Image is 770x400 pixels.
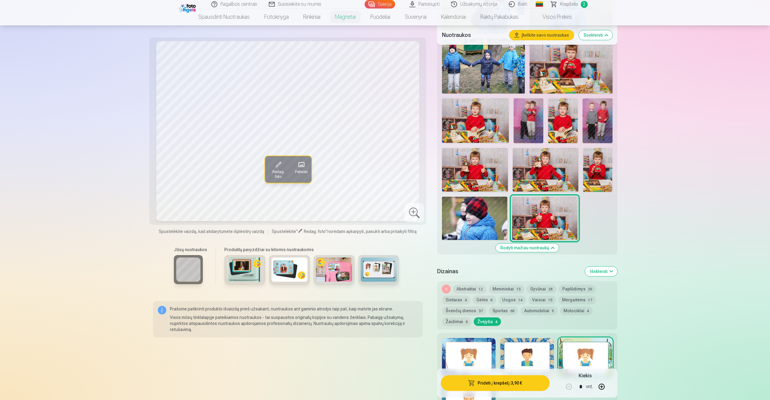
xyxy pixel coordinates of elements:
[296,8,328,25] a: Rinkiniai
[291,156,311,182] button: Pakeisti
[489,285,524,293] button: Menininkai15
[294,169,307,174] span: Pakeisti
[179,2,197,13] img: /fa2
[588,287,592,291] span: 20
[442,296,470,304] button: Gintaras4
[170,306,418,312] p: Prašome patikrinti produkto išvaizdą prieš užsakant, nuotraukos ant gaminio atrodys taip pat, kai...
[495,320,497,324] span: 4
[559,285,596,293] button: Paplūdimys20
[548,287,553,291] span: 28
[581,1,588,8] span: 2
[495,244,559,252] button: Rodyti mažiau nuotraukų
[453,285,486,293] button: Abstraktai12
[159,228,264,234] span: Spustelėkite vaizdą, kad atidarytumėte išplėstinį vaizdą
[588,298,592,302] span: 17
[516,287,521,291] span: 15
[442,307,486,315] button: Švenčių dienos37
[558,296,596,304] button: Mergaitėms17
[585,267,617,276] button: Išskleisti
[474,317,501,326] button: Žvejyba4
[528,296,556,304] button: Vaisiai15
[304,229,326,234] span: Redag. foto
[398,8,434,25] a: Suvenyrai
[265,156,291,182] button: Redag. foto
[272,229,296,234] span: Spustelėkite
[326,229,327,234] span: "
[518,298,522,302] span: 14
[499,296,526,304] button: Uogos14
[473,296,496,304] button: Gėlės6
[328,8,363,25] a: Magnetai
[579,372,592,379] h5: Kiekis
[586,379,593,394] div: vnt.
[257,8,296,25] a: Fotoknyga
[552,309,554,313] span: 9
[296,229,298,234] span: "
[434,8,473,25] a: Kalendoriai
[327,229,417,234] span: norėdami apkarpyti, pasukti arba pritaikyti filtrą
[479,309,483,313] span: 37
[548,298,552,302] span: 15
[560,1,578,8] span: Krepšelis
[268,169,287,179] span: Redag. foto
[437,267,580,276] h5: Dizainas
[489,307,518,315] button: Sportas60
[466,320,468,324] span: 6
[527,285,556,293] button: Gyvūnai28
[526,8,579,25] a: Visos prekės
[442,317,471,326] button: Žaidimai6
[560,307,593,315] button: Motociklai4
[174,247,207,253] h6: Jūsų nuotraukos
[222,247,401,253] h6: Produktų pavyzdžiai su kitomis nuotraukomis
[465,298,467,302] span: 4
[191,8,257,25] a: Spausdinti nuotraukas
[579,30,612,40] button: Suskleisti
[441,375,549,391] button: Pridėti į krepšelį:3,90 €
[479,287,483,291] span: 12
[442,31,504,39] h5: Nuotraukos
[587,309,589,313] span: 4
[170,314,418,333] p: Visos mūsų tinklalapyje pateikiamos nuotraukos - tai suspaustos originalų kopijos su vandens ženk...
[490,298,492,302] span: 6
[510,309,515,313] span: 60
[473,8,526,25] a: Raktų pakabukas
[363,8,398,25] a: Puodeliai
[509,30,574,40] button: Įkelkite savo nuotraukas
[521,307,557,315] button: Automobiliai9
